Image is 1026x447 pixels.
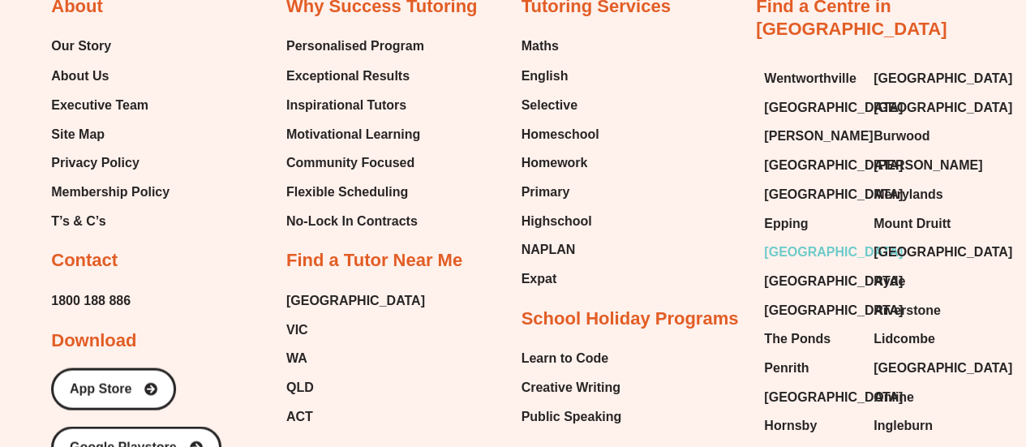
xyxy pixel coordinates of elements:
[51,63,170,88] a: About Us
[764,211,808,235] span: Epping
[522,34,559,58] span: Maths
[874,269,967,293] a: Ryde
[874,123,967,148] a: Burwood
[286,375,425,399] a: QLD
[286,150,424,174] a: Community Focused
[286,317,425,342] a: VIC
[522,375,620,399] span: Creative Writing
[286,179,424,204] a: Flexible Scheduling
[764,95,903,119] span: [GEOGRAPHIC_DATA]
[522,375,622,399] a: Creative Writing
[522,346,622,370] a: Learn to Code
[874,413,967,437] a: Ingleburn
[764,239,857,264] a: [GEOGRAPHIC_DATA]
[286,150,414,174] span: Community Focused
[51,92,170,117] a: Executive Team
[874,95,967,119] a: [GEOGRAPHIC_DATA]
[764,182,857,206] a: [GEOGRAPHIC_DATA]
[764,269,903,293] span: [GEOGRAPHIC_DATA]
[874,298,941,322] span: Riverstone
[51,63,109,88] span: About Us
[764,182,903,206] span: [GEOGRAPHIC_DATA]
[286,248,462,272] h2: Find a Tutor Near Me
[51,92,148,117] span: Executive Team
[874,182,967,206] a: Merrylands
[945,369,1026,447] iframe: Chat Widget
[874,413,933,437] span: Ingleburn
[874,153,967,177] a: [PERSON_NAME]
[286,346,425,370] a: WA
[764,153,903,177] span: [GEOGRAPHIC_DATA]
[286,404,313,428] span: ACT
[522,63,599,88] a: English
[522,63,569,88] span: English
[51,367,176,410] a: App Store
[522,122,599,146] a: Homeschool
[764,355,809,380] span: Penrith
[874,298,967,322] a: Riverstone
[51,150,170,174] a: Privacy Policy
[522,92,599,117] a: Selective
[764,298,903,322] span: [GEOGRAPHIC_DATA]
[764,211,857,235] a: Epping
[286,92,424,117] a: Inspirational Tutors
[874,385,967,409] a: Online
[874,385,914,409] span: Online
[522,237,599,261] a: NAPLAN
[286,122,420,146] span: Motivational Learning
[286,208,418,233] span: No-Lock In Contracts
[51,150,140,174] span: Privacy Policy
[764,153,857,177] a: [GEOGRAPHIC_DATA]
[874,269,905,293] span: Ryde
[286,208,424,233] a: No-Lock In Contracts
[522,34,599,58] a: Maths
[874,153,982,177] span: [PERSON_NAME]
[286,375,314,399] span: QLD
[51,34,111,58] span: Our Story
[874,182,942,206] span: Merrylands
[874,355,967,380] a: [GEOGRAPHIC_DATA]
[286,122,424,146] a: Motivational Learning
[764,95,857,119] a: [GEOGRAPHIC_DATA]
[522,404,622,428] a: Public Speaking
[286,34,424,58] a: Personalised Program
[51,288,131,312] a: 1800 188 886
[522,208,592,233] span: Highschool
[874,66,1012,90] span: [GEOGRAPHIC_DATA]
[286,288,425,312] a: [GEOGRAPHIC_DATA]
[286,404,425,428] a: ACT
[522,150,588,174] span: Homework
[522,208,599,233] a: Highschool
[70,382,131,395] span: App Store
[522,179,599,204] a: Primary
[764,413,817,437] span: Hornsby
[874,66,967,90] a: [GEOGRAPHIC_DATA]
[764,66,857,90] a: Wentworthville
[51,122,170,146] a: Site Map
[764,413,857,437] a: Hornsby
[286,346,307,370] span: WA
[51,34,170,58] a: Our Story
[764,355,857,380] a: Penrith
[51,208,105,233] span: T’s & C’s
[764,298,857,322] a: [GEOGRAPHIC_DATA]
[764,123,873,148] span: [PERSON_NAME]
[51,329,136,352] h2: Download
[874,211,967,235] a: Mount Druitt
[51,122,105,146] span: Site Map
[874,326,935,350] span: Lidcombe
[522,346,609,370] span: Learn to Code
[874,355,1012,380] span: [GEOGRAPHIC_DATA]
[286,317,308,342] span: VIC
[51,179,170,204] a: Membership Policy
[522,266,599,290] a: Expat
[286,63,424,88] a: Exceptional Results
[874,95,1012,119] span: [GEOGRAPHIC_DATA]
